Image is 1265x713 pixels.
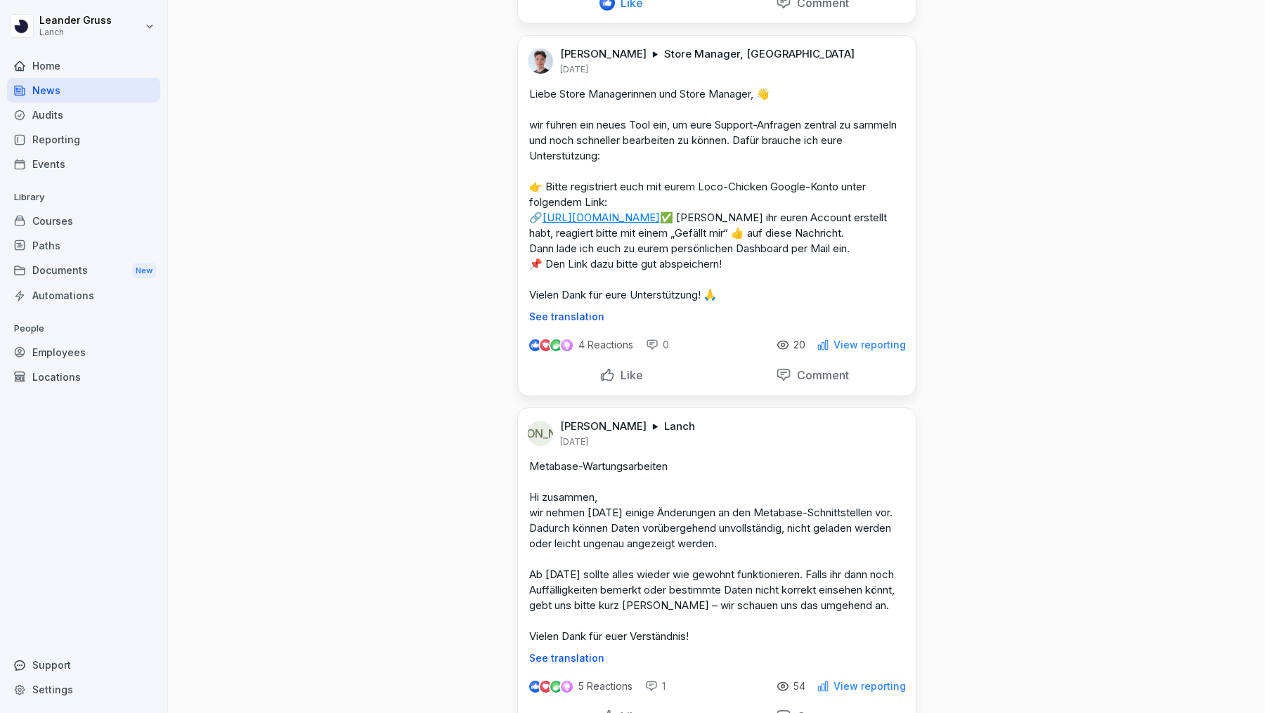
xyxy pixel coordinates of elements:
[561,680,573,693] img: inspiring
[529,311,904,322] p: See translation
[578,681,632,692] p: 5 Reactions
[529,653,904,664] p: See translation
[7,186,160,209] p: Library
[7,103,160,127] a: Audits
[7,233,160,258] a: Paths
[7,677,160,702] a: Settings
[39,27,112,37] p: Lanch
[529,459,904,644] p: Metabase-Wartungsarbeiten Hi zusammen, wir nehmen [DATE] einige Änderungen an den Metabase-Schnit...
[540,340,551,351] img: love
[833,339,906,351] p: View reporting
[791,368,849,382] p: Comment
[39,15,112,27] p: Leander Gruss
[132,263,156,279] div: New
[560,419,647,433] p: [PERSON_NAME]
[793,681,805,692] p: 54
[7,127,160,152] a: Reporting
[7,365,160,389] a: Locations
[543,211,660,224] a: [URL][DOMAIN_NAME]
[664,47,855,61] p: Store Manager, [GEOGRAPHIC_DATA]
[793,339,805,351] p: 20
[7,152,160,176] a: Events
[7,78,160,103] a: News
[560,436,588,447] p: [DATE]
[7,283,160,308] a: Automations
[7,258,160,284] a: DocumentsNew
[528,421,553,446] div: [PERSON_NAME]
[561,339,573,351] img: inspiring
[529,339,540,351] img: like
[529,681,540,692] img: like
[615,368,643,382] p: Like
[7,258,160,284] div: Documents
[7,318,160,340] p: People
[7,653,160,677] div: Support
[529,86,904,303] p: Liebe Store Managerinnen und Store Manager, 👋 wir führen ein neues Tool ein, um eure Support-Anfr...
[560,47,647,61] p: [PERSON_NAME]
[646,338,669,352] div: 0
[578,339,633,351] p: 4 Reactions
[664,419,695,433] p: Lanch
[540,681,551,692] img: love
[7,340,160,365] a: Employees
[645,679,666,693] div: 1
[833,681,906,692] p: View reporting
[528,48,553,74] img: kn2k215p28akpshysf7ormw9.png
[7,53,160,78] a: Home
[550,681,562,693] img: celebrate
[7,209,160,233] a: Courses
[560,64,588,75] p: [DATE]
[550,339,562,351] img: celebrate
